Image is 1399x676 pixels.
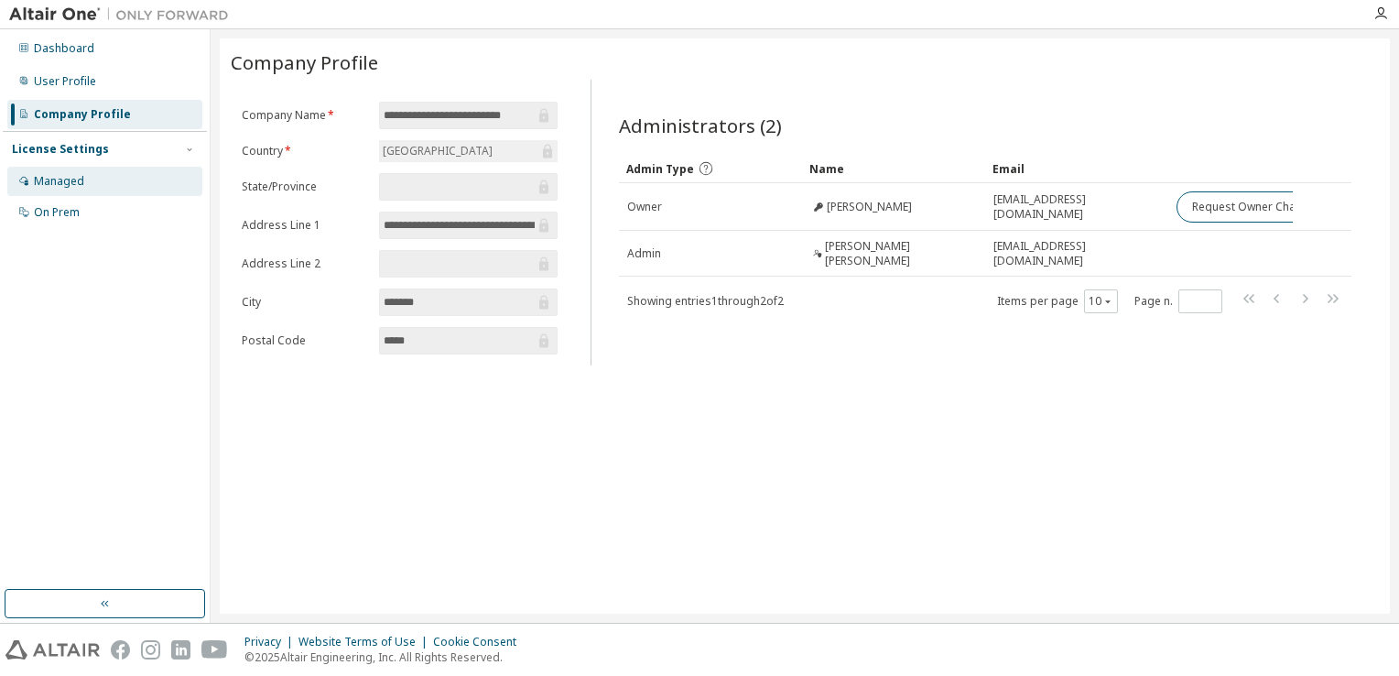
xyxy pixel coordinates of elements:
[619,113,782,138] span: Administrators (2)
[34,74,96,89] div: User Profile
[242,108,368,123] label: Company Name
[141,640,160,660] img: instagram.svg
[244,649,527,665] p: © 2025 Altair Engineering, Inc. All Rights Reserved.
[993,192,1160,222] span: [EMAIL_ADDRESS][DOMAIN_NAME]
[1177,191,1331,223] button: Request Owner Change
[34,107,131,122] div: Company Profile
[34,174,84,189] div: Managed
[242,295,368,310] label: City
[626,161,694,177] span: Admin Type
[992,154,1161,183] div: Email
[993,239,1160,268] span: [EMAIL_ADDRESS][DOMAIN_NAME]
[34,205,80,220] div: On Prem
[231,49,378,75] span: Company Profile
[242,256,368,271] label: Address Line 2
[244,635,298,649] div: Privacy
[12,142,109,157] div: License Settings
[9,5,238,24] img: Altair One
[433,635,527,649] div: Cookie Consent
[379,140,558,162] div: [GEOGRAPHIC_DATA]
[298,635,433,649] div: Website Terms of Use
[825,239,977,268] span: [PERSON_NAME] [PERSON_NAME]
[627,200,662,214] span: Owner
[627,293,784,309] span: Showing entries 1 through 2 of 2
[997,289,1118,313] span: Items per page
[34,41,94,56] div: Dashboard
[201,640,228,660] img: youtube.svg
[242,144,368,158] label: Country
[242,333,368,348] label: Postal Code
[809,154,978,183] div: Name
[171,640,190,660] img: linkedin.svg
[827,200,912,214] span: [PERSON_NAME]
[242,218,368,233] label: Address Line 1
[5,640,100,660] img: altair_logo.svg
[1134,289,1222,313] span: Page n.
[380,141,495,161] div: [GEOGRAPHIC_DATA]
[242,180,368,194] label: State/Province
[627,246,661,261] span: Admin
[1089,294,1113,309] button: 10
[111,640,130,660] img: facebook.svg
